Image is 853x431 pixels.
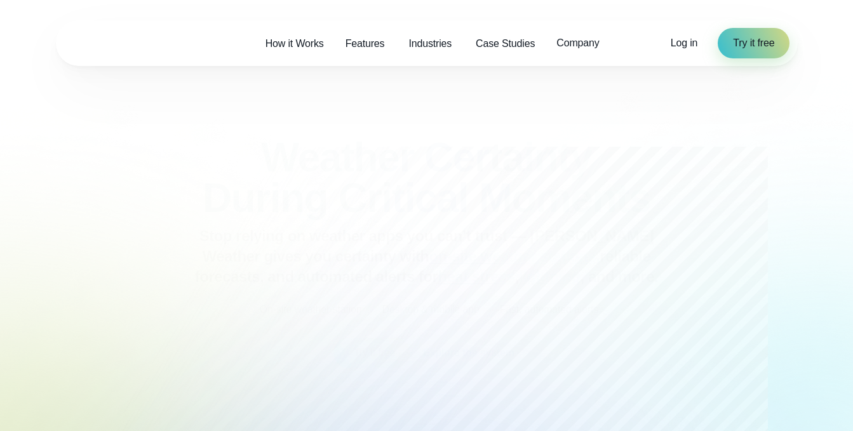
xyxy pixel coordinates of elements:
a: Case Studies [465,30,546,56]
a: How it Works [255,30,335,56]
a: Try it free [718,28,789,58]
span: Industries [408,36,452,51]
span: Log in [671,37,698,48]
span: Company [556,36,599,51]
span: How it Works [265,36,324,51]
span: Features [346,36,385,51]
a: Log in [671,36,698,51]
span: Case Studies [476,36,535,51]
span: Try it free [733,36,774,51]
